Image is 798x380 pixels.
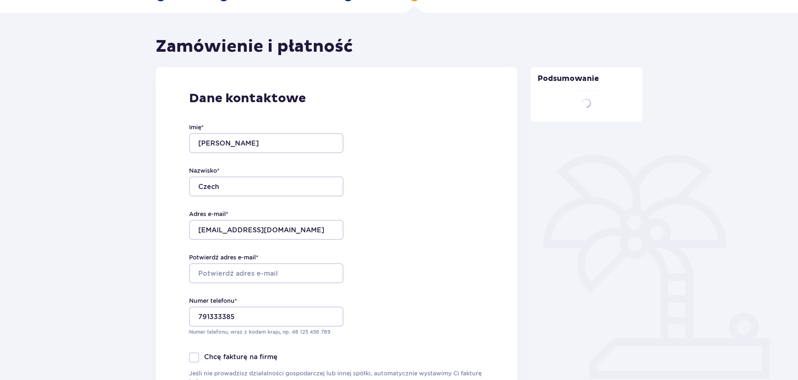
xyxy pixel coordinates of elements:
[531,74,643,91] p: Podsumowanie
[580,96,593,110] img: loader
[189,91,484,106] p: Dane kontaktowe
[189,263,343,283] input: Potwierdź adres e-mail
[189,328,343,336] p: Numer telefonu, wraz z kodem kraju, np. 48 ​123 ​456 ​789
[189,307,343,327] input: Numer telefonu
[189,253,258,262] label: Potwierdź adres e-mail *
[189,166,220,175] label: Nazwisko *
[189,176,343,196] input: Nazwisko
[189,133,343,153] input: Imię
[189,297,237,305] label: Numer telefonu *
[204,352,278,362] p: Chcę fakturę na firmę
[156,36,353,57] h1: Zamówienie i płatność
[189,210,228,218] label: Adres e-mail *
[189,220,343,240] input: Adres e-mail
[189,123,204,131] label: Imię *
